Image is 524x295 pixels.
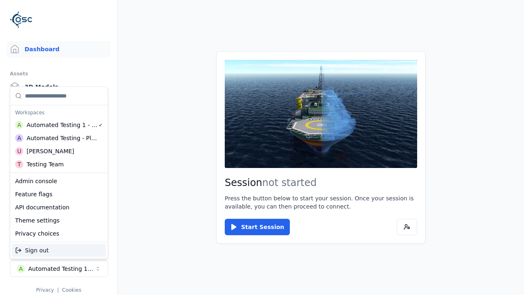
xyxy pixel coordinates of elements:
div: T [15,160,23,168]
div: Theme settings [12,214,106,227]
div: Feature flags [12,188,106,201]
div: U [15,147,23,155]
div: Privacy choices [12,227,106,240]
div: Suggestions [10,242,108,259]
div: [PERSON_NAME] [27,147,74,155]
div: Automated Testing 1 - Playwright [27,121,98,129]
div: A [15,121,23,129]
div: Workspaces [12,107,106,118]
div: A [15,134,23,142]
div: Testing Team [27,160,64,168]
div: Sign out [12,244,106,257]
div: Admin console [12,175,106,188]
div: Automated Testing - Playwright [27,134,97,142]
div: API documentation [12,201,106,214]
div: Suggestions [10,173,108,242]
div: Suggestions [10,87,108,172]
